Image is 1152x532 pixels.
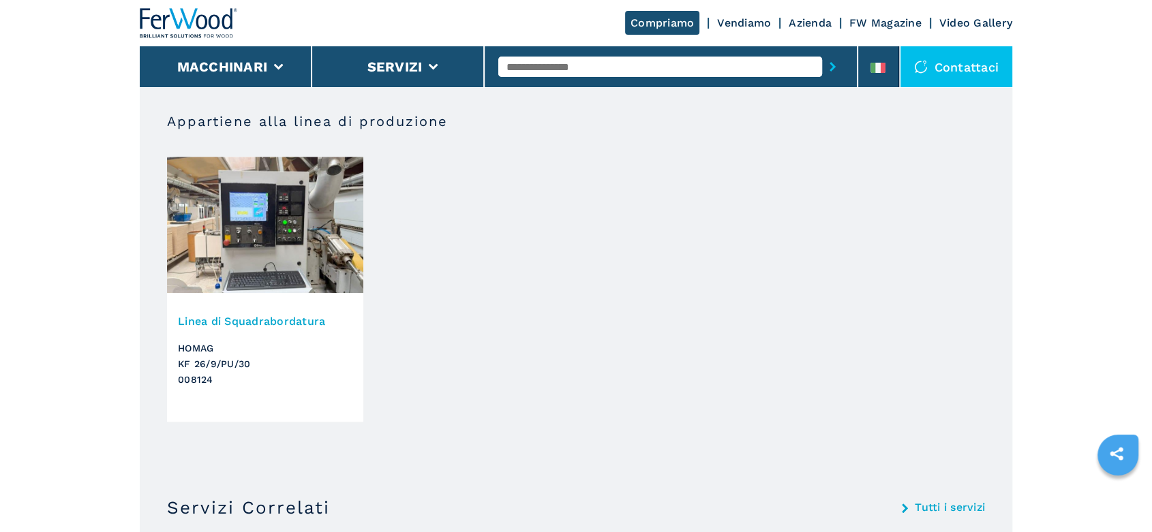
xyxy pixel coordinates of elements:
h3: Linea di Squadrabordatura [178,313,352,329]
h3: Servizi Correlati [167,497,330,518]
img: Contattaci [914,60,928,74]
h3: HOMAG KF 26/9/PU/30 008124 [178,341,352,388]
a: Linea di Squadrabordatura HOMAG KF 26/9/PU/30Linea di SquadrabordaturaHOMAGKF 26/9/PU/30008124 [167,157,363,422]
a: Video Gallery [939,16,1012,29]
a: Compriamo [625,11,699,35]
div: Contattaci [900,46,1013,87]
button: Macchinari [177,59,268,75]
img: Linea di Squadrabordatura HOMAG KF 26/9/PU/30 [167,157,363,293]
a: Tutti i servizi [915,502,985,513]
button: submit-button [822,51,843,82]
a: FW Magazine [849,16,922,29]
a: Azienda [789,16,832,29]
iframe: Chat [1094,471,1142,522]
h4: Appartiene alla linea di produzione [167,113,448,129]
a: Vendiamo [717,16,771,29]
img: Ferwood [140,8,238,38]
a: sharethis [1100,437,1134,471]
button: Servizi [367,59,422,75]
